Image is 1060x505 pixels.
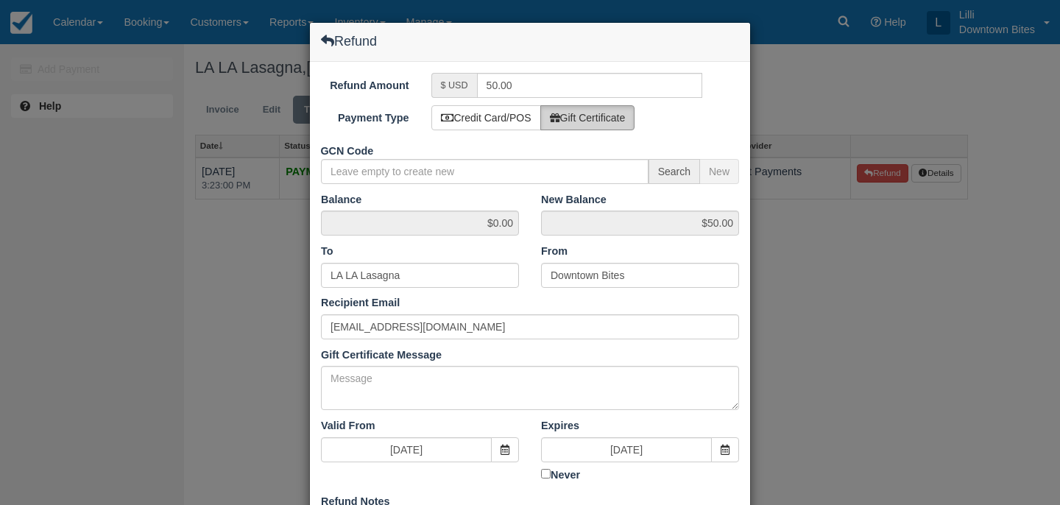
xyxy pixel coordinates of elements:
[431,105,541,130] label: Credit Card/POS
[540,105,635,130] label: Gift Certificate
[649,159,700,184] span: Search
[541,263,739,288] input: Name
[321,211,519,236] span: $0.00
[321,34,377,49] h4: Refund
[310,105,420,126] label: Payment Type
[321,347,442,363] label: Gift Certificate Message
[541,244,568,259] label: From
[441,80,468,91] small: $ USD
[321,159,649,184] input: Leave empty to create new
[541,469,551,478] input: Never
[541,466,739,483] label: Never
[321,295,400,311] label: Recipient Email
[700,159,739,184] span: New
[541,192,607,208] label: New Balance
[310,138,420,159] label: GCN Code
[541,211,739,236] span: $50.00
[477,73,703,98] input: Valid number required.
[321,314,739,339] input: Email
[321,263,519,288] input: Name
[310,73,420,93] label: Refund Amount
[321,418,375,434] label: Valid From
[321,244,333,259] label: To
[541,418,579,434] label: Expires
[321,192,361,208] label: Balance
